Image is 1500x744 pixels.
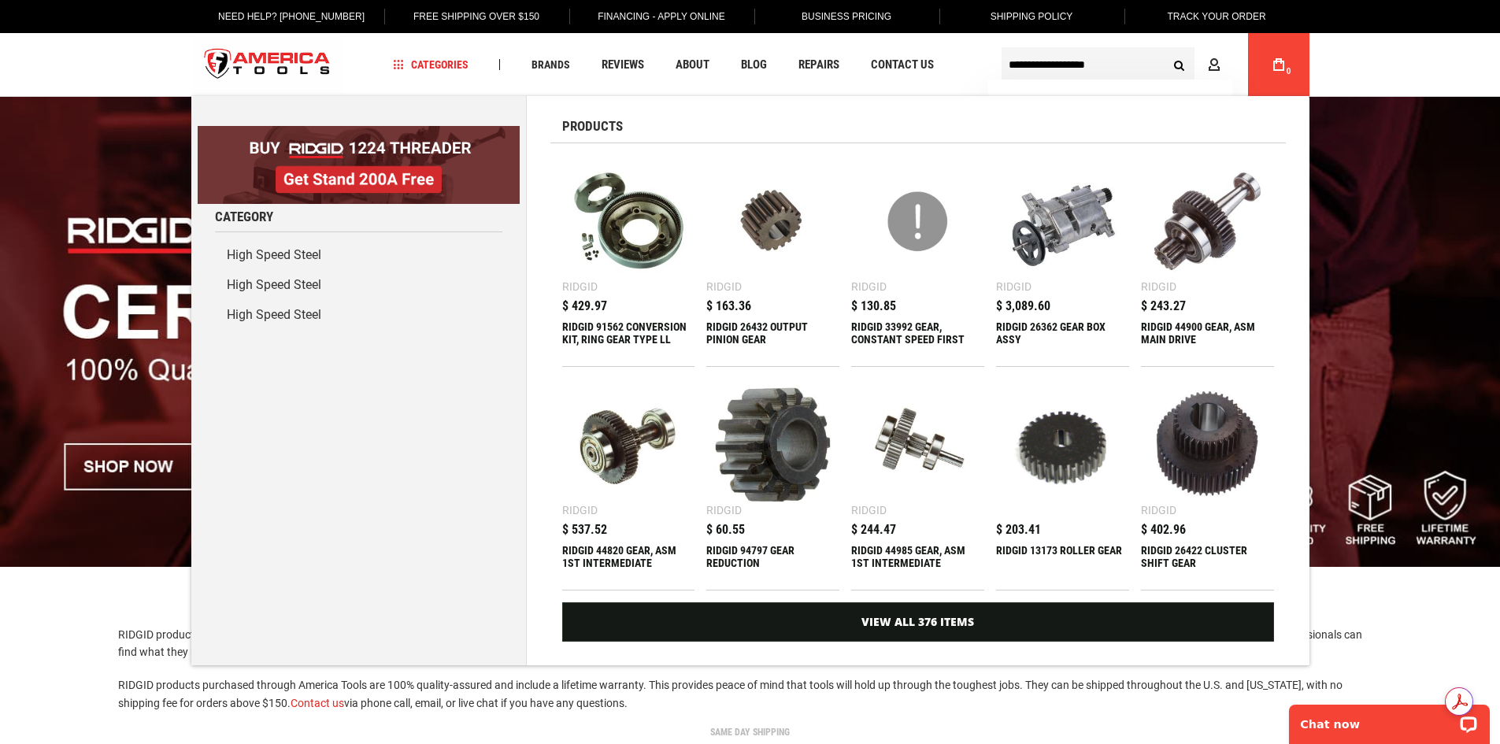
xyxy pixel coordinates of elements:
a: store logo [191,35,344,94]
span: Shipping Policy [991,11,1073,22]
img: RIDGID 26362 GEAR BOX ASSY [1004,163,1121,280]
span: Products [562,120,623,133]
div: Ridgid [1141,281,1176,292]
img: RIDGID 13173 ROLLER GEAR [1004,387,1121,504]
div: Ridgid [851,505,887,516]
div: RIDGID 26362 GEAR BOX ASSY [996,320,1129,358]
p: RIDGID products are built for the professional trades, offering reliable, durable performance thr... [118,626,1382,661]
div: Ridgid [706,281,742,292]
a: RIDGID 44900 GEAR, ASM MAIN DRIVE Ridgid $ 243.27 RIDGID 44900 GEAR, ASM MAIN DRIVE [1141,155,1274,366]
div: RIDGID 94797 GEAR REDUCTION [706,544,839,582]
img: RIDGID 44985 GEAR, ASM 1ST INTERMEDIATE [859,387,976,504]
a: 0 [1264,33,1294,96]
div: RIDGID 26432 OUTPUT PINION GEAR [706,320,839,358]
a: RIDGID 33992 GEAR, CONSTANT SPEED FIRST Ridgid $ 130.85 RIDGID 33992 GEAR, CONSTANT SPEED FIRST [851,155,984,366]
div: RIDGID 91562 CONVERSION KIT, RING GEAR TYPE LL [562,320,695,358]
iframe: LiveChat chat widget [1279,694,1500,744]
img: RIDGID 44820 GEAR, ASM 1ST INTERMEDIATE [570,387,687,504]
span: $ 429.97 [562,300,607,313]
img: RIDGID 44900 GEAR, ASM MAIN DRIVE [1149,163,1266,280]
span: Brands [531,59,570,70]
div: RIDGID 44900 GEAR, ASM MAIN DRIVE [1141,320,1274,358]
img: RIDGID 26432 OUTPUT PINION GEAR [714,163,831,280]
span: About [676,59,709,71]
img: America Tools [191,35,344,94]
div: RIDGID 44820 GEAR, ASM 1ST INTERMEDIATE [562,544,695,582]
p: RIDGID products purchased through America Tools are 100% quality-assured and include a lifetime w... [118,676,1382,712]
div: Ridgid [851,281,887,292]
img: RIDGID 33992 GEAR, CONSTANT SPEED FIRST [859,163,976,280]
span: Contact Us [871,59,934,71]
div: RIDGID 26422 CLUSTER SHIFT GEAR [1141,544,1274,582]
a: Contact Us [864,54,941,76]
div: Ridgid [1141,505,1176,516]
a: RIDGID 94797 GEAR REDUCTION Ridgid $ 60.55 RIDGID 94797 GEAR REDUCTION [706,379,839,590]
a: Reviews [594,54,651,76]
span: 0 [1287,67,1291,76]
span: Blog [741,59,767,71]
div: Ridgid [562,281,598,292]
img: BOGO: Buy RIDGID® 1224 Threader, Get Stand 200A Free! [198,126,520,204]
div: RIDGID 13173 ROLLER GEAR [996,544,1129,582]
div: SAME DAY SHIPPING [187,727,1313,737]
div: Ridgid [706,505,742,516]
a: Blog [734,54,774,76]
a: RIDGID 26422 CLUSTER SHIFT GEAR Ridgid $ 402.96 RIDGID 26422 CLUSTER SHIFT GEAR [1141,379,1274,590]
span: $ 537.52 [562,524,607,536]
span: $ 244.47 [851,524,896,536]
span: Repairs [798,59,839,71]
a: RIDGID 13173 ROLLER GEAR $ 203.41 RIDGID 13173 ROLLER GEAR [996,379,1129,590]
a: High Speed Steel [215,300,502,330]
div: RIDGID 44985 GEAR, ASM 1ST INTERMEDIATE [851,544,984,582]
div: Ridgid [996,281,1031,292]
img: RIDGID 94797 GEAR REDUCTION [714,387,831,504]
a: Categories [386,54,476,76]
a: RIDGID 91562 CONVERSION KIT, RING GEAR TYPE LL Ridgid $ 429.97 RIDGID 91562 CONVERSION KIT, RING ... [562,155,695,366]
span: $ 243.27 [1141,300,1186,313]
a: Brands [524,54,577,76]
img: RIDGID 91562 CONVERSION KIT, RING GEAR TYPE LL [570,163,687,280]
a: High Speed Steel [215,270,502,300]
span: Categories [393,59,469,70]
span: $ 3,089.60 [996,300,1050,313]
a: RIDGID 26432 OUTPUT PINION GEAR Ridgid $ 163.36 RIDGID 26432 OUTPUT PINION GEAR [706,155,839,366]
div: RIDGID 33992 GEAR, CONSTANT SPEED FIRST [851,320,984,358]
a: RIDGID 44985 GEAR, ASM 1ST INTERMEDIATE Ridgid $ 244.47 RIDGID 44985 GEAR, ASM 1ST INTERMEDIATE [851,379,984,590]
span: $ 130.85 [851,300,896,313]
span: $ 163.36 [706,300,751,313]
a: RIDGID 26362 GEAR BOX ASSY Ridgid $ 3,089.60 RIDGID 26362 GEAR BOX ASSY [996,155,1129,366]
a: About [669,54,717,76]
a: BOGO: Buy RIDGID® 1224 Threader, Get Stand 200A Free! [198,126,520,138]
span: $ 203.41 [996,524,1041,536]
a: View All 376 Items [562,602,1274,642]
a: Contact us [291,697,344,709]
img: RIDGID 26422 CLUSTER SHIFT GEAR [1149,387,1266,504]
span: $ 60.55 [706,524,745,536]
span: $ 402.96 [1141,524,1186,536]
a: Repairs [791,54,846,76]
a: High Speed Steel [215,240,502,270]
a: RIDGID 44820 GEAR, ASM 1ST INTERMEDIATE Ridgid $ 537.52 RIDGID 44820 GEAR, ASM 1ST INTERMEDIATE [562,379,695,590]
span: Category [215,210,273,224]
button: Search [1165,50,1194,80]
span: Reviews [602,59,644,71]
div: Ridgid [562,505,598,516]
